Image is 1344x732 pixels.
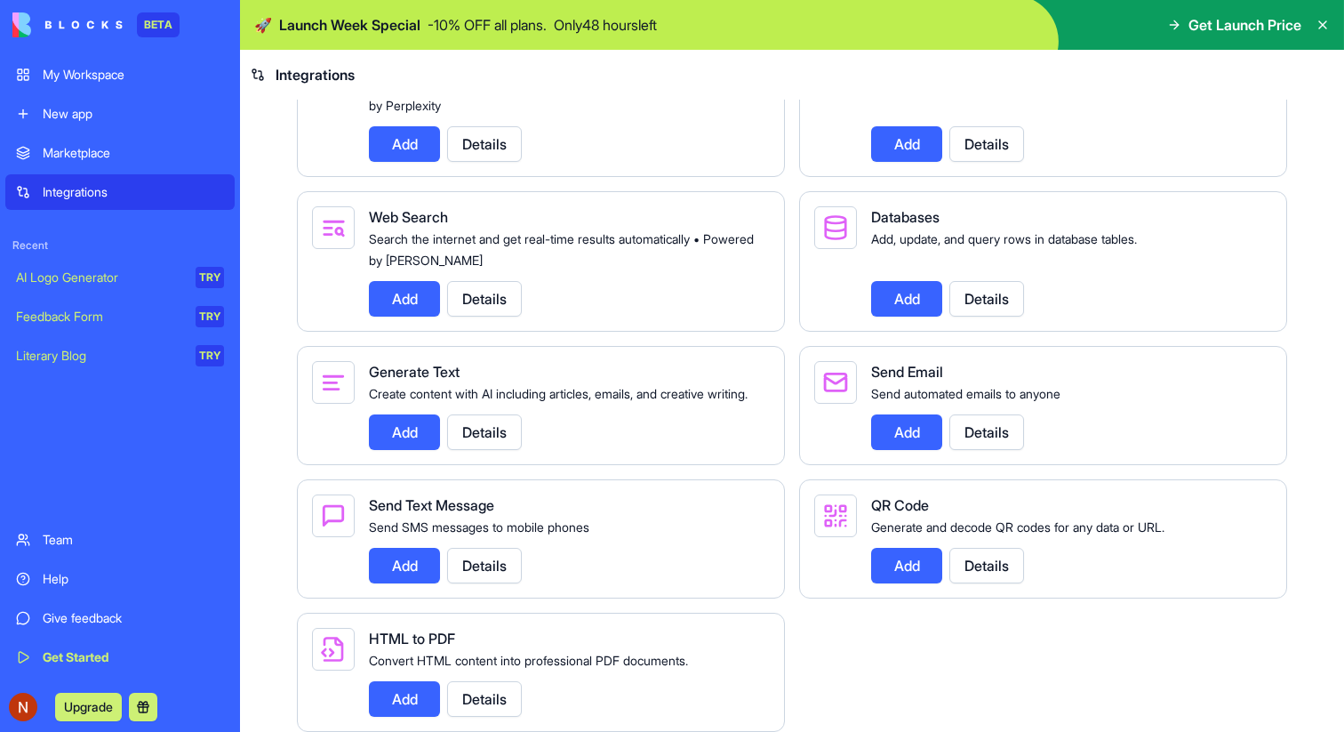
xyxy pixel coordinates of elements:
[369,548,440,583] button: Add
[428,14,547,36] p: - 10 % OFF all plans.
[43,66,224,84] div: My Workspace
[369,630,455,648] span: HTML to PDF
[43,648,224,666] div: Get Started
[871,519,1164,535] span: Generate and decode QR codes for any data or URL.
[276,64,355,85] span: Integrations
[369,414,440,450] button: Add
[5,260,235,295] a: AI Logo GeneratorTRY
[196,306,224,327] div: TRY
[949,548,1024,583] button: Details
[369,496,494,514] span: Send Text Message
[369,363,460,381] span: Generate Text
[55,693,122,721] button: Upgrade
[871,126,942,162] button: Add
[43,531,224,549] div: Team
[196,345,224,366] div: TRY
[949,126,1024,162] button: Details
[554,14,657,36] p: Only 48 hours left
[5,96,235,132] a: New app
[5,600,235,636] a: Give feedback
[871,414,942,450] button: Add
[196,267,224,288] div: TRY
[871,548,942,583] button: Add
[5,238,235,253] span: Recent
[369,281,440,317] button: Add
[369,681,440,717] button: Add
[254,14,272,36] span: 🚀
[55,697,122,715] a: Upgrade
[9,693,37,721] img: ACg8ocLzRVoDXiS92YhrvwCN6z-zsmVEGv2ViLWkJXae6oHHktA_nA=s96-c
[447,126,522,162] button: Details
[16,347,183,365] div: Literary Blog
[16,308,183,326] div: Feedback Form
[447,548,522,583] button: Details
[5,174,235,210] a: Integrations
[43,183,224,201] div: Integrations
[16,269,183,286] div: AI Logo Generator
[871,363,943,381] span: Send Email
[43,105,224,123] div: New app
[369,519,589,535] span: Send SMS messages to mobile phones
[5,135,235,171] a: Marketplace
[137,12,180,37] div: BETA
[949,281,1024,317] button: Details
[871,208,940,226] span: Databases
[949,414,1024,450] button: Details
[871,496,929,514] span: QR Code
[43,609,224,627] div: Give feedback
[871,386,1060,401] span: Send automated emails to anyone
[43,144,224,162] div: Marketplace
[447,681,522,717] button: Details
[871,231,1137,246] span: Add, update, and query rows in database tables.
[369,386,748,401] span: Create content with AI including articles, emails, and creative writing.
[5,561,235,597] a: Help
[5,639,235,675] a: Get Started
[369,126,440,162] button: Add
[369,653,688,668] span: Convert HTML content into professional PDF documents.
[5,522,235,558] a: Team
[5,299,235,334] a: Feedback FormTRY
[447,281,522,317] button: Details
[871,281,942,317] button: Add
[5,338,235,374] a: Literary BlogTRY
[12,12,123,37] img: logo
[1188,14,1301,36] span: Get Launch Price
[447,414,522,450] button: Details
[279,14,420,36] span: Launch Week Special
[43,570,224,588] div: Help
[369,208,448,226] span: Web Search
[12,12,180,37] a: BETA
[369,231,754,268] span: Search the internet and get real-time results automatically • Powered by [PERSON_NAME]
[5,57,235,93] a: My Workspace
